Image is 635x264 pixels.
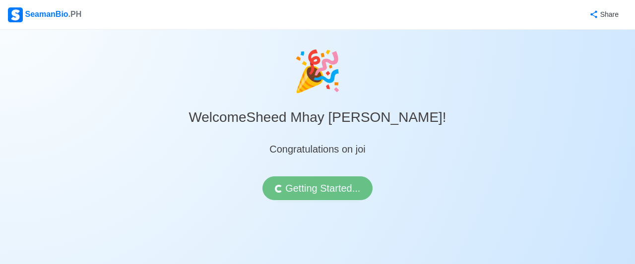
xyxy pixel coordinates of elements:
span: .PH [68,10,82,18]
div: SeamanBio [8,7,81,22]
button: Share [579,5,627,24]
div: Congratulations on joi [269,142,365,157]
h3: Welcome Sheed Mhay [PERSON_NAME] ! [189,101,446,126]
button: Getting Started... [262,176,373,200]
div: celebrate [293,42,342,101]
img: Logo [8,7,23,22]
